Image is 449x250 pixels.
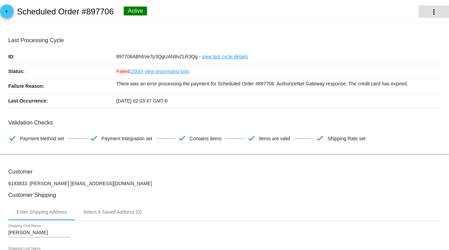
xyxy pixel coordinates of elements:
[8,79,116,93] p: Failure Reason:
[20,131,64,146] span: Payment Method set
[8,94,116,108] p: Last Occurrence:
[8,192,441,198] h3: Customer Shipping
[8,230,70,236] input: Shipping First Name
[130,64,143,79] a: (2000)
[190,131,222,146] span: Contains items
[8,37,441,44] h3: Last Processing Cycle
[3,9,11,17] mat-icon: arrow_back
[430,8,438,16] mat-icon: more_vert
[8,119,441,126] h3: Validation Checks
[145,64,189,79] a: view processing logs
[83,209,142,215] div: Select A Saved Address (0)
[116,79,441,88] p: There was an error processing the payment for Scheduled Order #897706. AuthorizeNet Gateway respo...
[116,69,144,74] span: Failed
[202,49,248,64] a: view last cycle details
[16,209,67,215] div: Enter Shipping Address
[8,64,116,79] p: Status:
[8,181,441,186] p: 6193833: [PERSON_NAME] [EMAIL_ADDRESS][DOMAIN_NAME]
[327,131,366,146] span: Shipping Rate set
[116,98,168,104] span: [DATE] 02:03:47 GMT-6
[178,134,186,142] mat-icon: check
[17,7,114,16] h2: Scheduled Order #897706
[124,7,147,15] div: Active
[247,134,256,142] mat-icon: check
[259,131,290,146] span: Items are valid
[316,134,324,142] mat-icon: check
[8,49,116,64] p: ID:
[101,131,152,146] span: Payment Integration set
[8,168,441,175] h3: Customer
[116,54,201,59] span: 897706ABhbVe7p3QgUAN8vZLR3Qg -
[8,134,16,142] mat-icon: check
[90,134,98,142] mat-icon: check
